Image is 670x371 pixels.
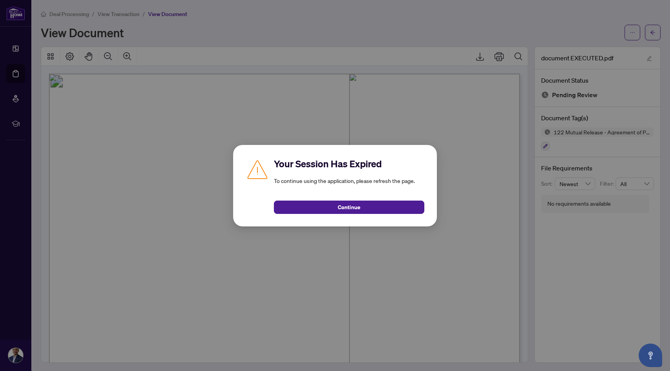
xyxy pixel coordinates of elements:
button: Continue [274,201,424,214]
button: Open asap [639,344,662,367]
h2: Your Session Has Expired [274,157,424,170]
span: Continue [338,201,360,214]
div: To continue using the application, please refresh the page. [274,157,424,214]
img: Caution icon [246,157,269,181]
